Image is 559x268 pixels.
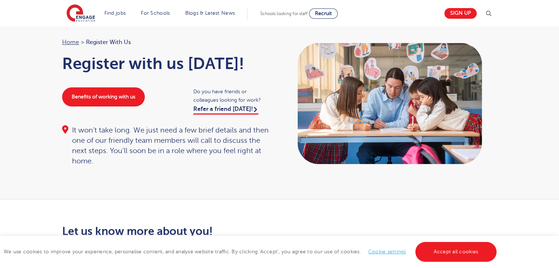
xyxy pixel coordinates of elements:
img: Engage Education [67,4,95,23]
a: Refer a friend [DATE]! [193,106,258,115]
a: Accept all cookies [415,242,497,262]
span: Schools looking for staff [260,11,308,16]
a: Find jobs [104,10,126,16]
nav: breadcrumb [62,37,272,47]
span: Do you have friends or colleagues looking for work? [193,87,272,104]
a: Sign up [444,8,477,19]
span: We use cookies to improve your experience, personalise content, and analyse website traffic. By c... [4,249,498,254]
a: Cookie settings [368,249,406,254]
h1: Register with us [DATE]! [62,54,272,73]
div: It won’t take long. We just need a few brief details and then one of our friendly team members wi... [62,125,272,166]
span: Register with us [86,37,131,47]
a: Benefits of working with us [62,87,145,106]
span: > [81,39,84,46]
a: For Schools [141,10,170,16]
span: Recruit [315,11,332,16]
a: Recruit [309,8,338,19]
h2: Let us know more about you! [62,225,348,238]
a: Blogs & Latest News [185,10,235,16]
a: Home [62,39,79,46]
